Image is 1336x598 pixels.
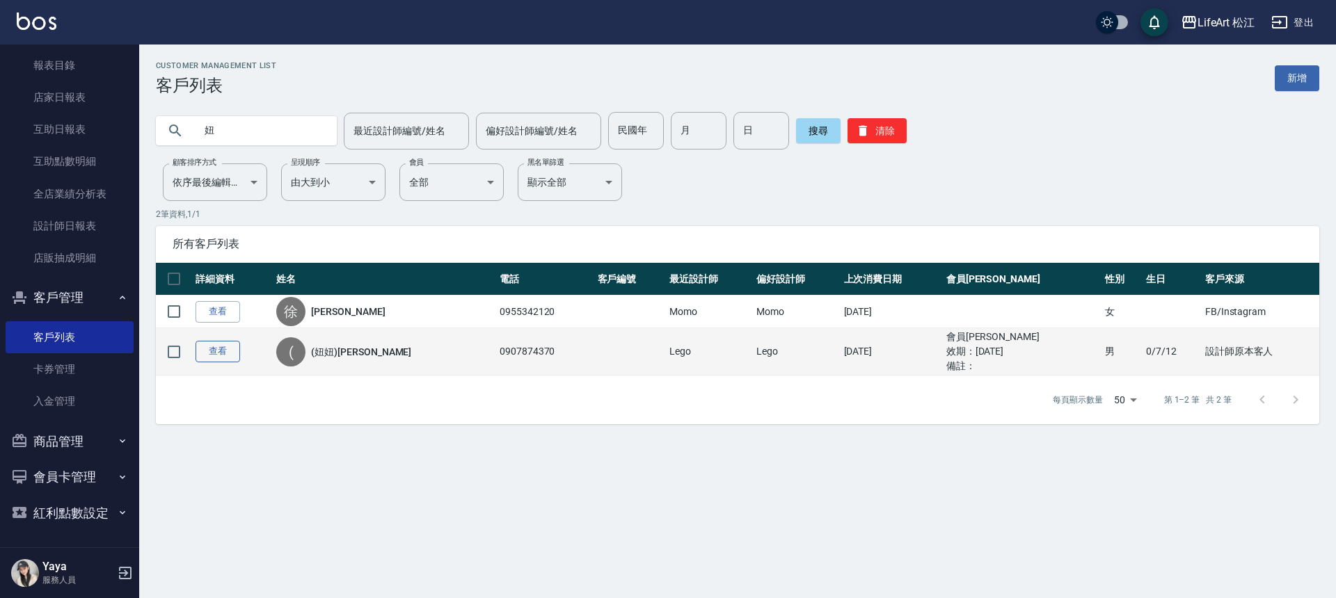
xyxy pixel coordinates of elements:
[841,263,943,296] th: 上次消費日期
[1202,296,1319,328] td: FB/Instagram
[1202,328,1319,375] td: 設計師原本客人
[6,242,134,274] a: 店販抽成明細
[6,385,134,417] a: 入金管理
[6,49,134,81] a: 報表目錄
[409,157,424,168] label: 會員
[196,341,240,362] a: 查看
[192,263,273,296] th: 詳細資料
[1140,8,1168,36] button: save
[311,305,385,318] a: [PERSON_NAME]
[946,359,1098,373] ul: 備註：
[841,328,943,375] td: [DATE]
[753,328,840,375] td: Lego
[753,263,840,296] th: 偏好設計師
[943,263,1102,296] th: 會員[PERSON_NAME]
[6,145,134,177] a: 互助點數明細
[1202,263,1319,296] th: 客戶來源
[1053,394,1103,406] p: 每頁顯示數量
[11,559,39,587] img: Person
[276,297,305,326] div: 徐
[796,118,841,143] button: 搜尋
[42,574,113,586] p: 服務人員
[42,560,113,574] h5: Yaya
[666,296,753,328] td: Momo
[273,263,496,296] th: 姓名
[527,157,564,168] label: 黑名單篩選
[173,237,1303,251] span: 所有客戶列表
[6,280,134,316] button: 客戶管理
[1164,394,1232,406] p: 第 1–2 筆 共 2 筆
[496,296,594,328] td: 0955342120
[1198,14,1255,31] div: LifeArt 松江
[6,353,134,385] a: 卡券管理
[753,296,840,328] td: Momo
[6,321,134,353] a: 客戶列表
[156,208,1319,220] p: 2 筆資料, 1 / 1
[848,118,907,143] button: 清除
[946,344,1098,359] ul: 效期： [DATE]
[1102,263,1143,296] th: 性別
[1143,263,1201,296] th: 生日
[518,163,622,201] div: 顯示全部
[6,423,134,460] button: 商品管理
[6,178,134,210] a: 全店業績分析表
[946,330,1098,344] ul: 會員[PERSON_NAME]
[195,112,326,149] input: 搜尋關鍵字
[1102,328,1143,375] td: 男
[196,301,240,323] a: 查看
[163,163,267,201] div: 依序最後編輯時間
[291,157,320,168] label: 呈現順序
[1108,381,1142,419] div: 50
[1102,296,1143,328] td: 女
[281,163,385,201] div: 由大到小
[1175,8,1261,37] button: LifeArt 松江
[496,328,594,375] td: 0907874370
[156,76,276,95] h3: 客戶列表
[173,157,216,168] label: 顧客排序方式
[17,13,56,30] img: Logo
[841,296,943,328] td: [DATE]
[6,495,134,531] button: 紅利點數設定
[6,113,134,145] a: 互助日報表
[1143,328,1201,375] td: 0/7/12
[594,263,666,296] th: 客戶編號
[666,263,753,296] th: 最近設計師
[1266,10,1319,35] button: 登出
[276,337,305,366] div: (
[1275,65,1319,91] a: 新增
[496,263,594,296] th: 電話
[6,81,134,113] a: 店家日報表
[666,328,753,375] td: Lego
[311,345,411,359] a: (妞妞)[PERSON_NAME]
[156,61,276,70] h2: Customer Management List
[399,163,504,201] div: 全部
[6,210,134,242] a: 設計師日報表
[6,459,134,495] button: 會員卡管理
